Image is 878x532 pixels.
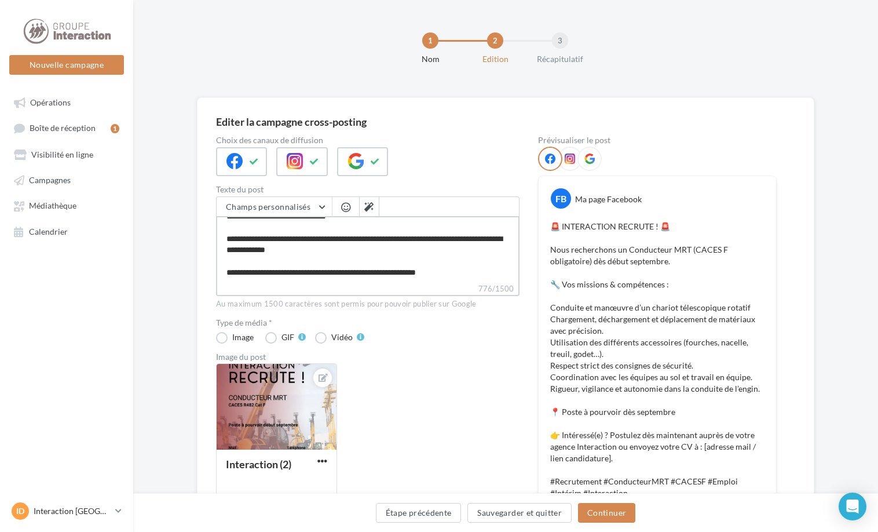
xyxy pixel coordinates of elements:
[538,136,777,144] div: Prévisualiser le post
[7,117,126,139] a: Boîte de réception1
[216,299,520,309] div: Au maximum 1500 caractères sont permis pour pouvoir publier sur Google
[575,194,642,205] div: Ma page Facebook
[34,505,111,517] p: Interaction [GEOGRAPHIC_DATA]
[9,500,124,522] a: ID Interaction [GEOGRAPHIC_DATA]
[111,124,119,133] div: 1
[232,333,254,341] div: Image
[551,188,571,209] div: FB
[458,53,532,65] div: Edition
[226,458,291,471] div: Interaction (2)
[281,333,294,341] div: GIF
[7,92,126,112] a: Opérations
[30,123,96,133] span: Boîte de réception
[216,353,520,361] div: Image du post
[578,503,635,523] button: Continuer
[7,144,126,165] a: Visibilité en ligne
[30,97,71,107] span: Opérations
[467,503,572,523] button: Sauvegarder et quitter
[7,221,126,242] a: Calendrier
[839,493,866,520] div: Open Intercom Messenger
[216,319,520,327] label: Type de média *
[393,53,467,65] div: Nom
[31,150,93,159] span: Visibilité en ligne
[16,505,24,517] span: ID
[331,333,353,341] div: Vidéo
[216,136,520,144] label: Choix des canaux de diffusion
[216,116,367,127] div: Editer la campagne cross-posting
[216,283,520,296] label: 776/1500
[422,32,438,49] div: 1
[7,195,126,216] a: Médiathèque
[226,202,310,212] span: Champs personnalisés
[376,503,462,523] button: Étape précédente
[217,197,332,217] button: Champs personnalisés
[550,221,764,499] p: 🚨 INTERACTION RECRUTE ! 🚨 Nous recherchons un Conducteur MRT (CACES F obligatoire) dès début sept...
[29,227,68,236] span: Calendrier
[487,32,503,49] div: 2
[552,32,568,49] div: 3
[7,169,126,190] a: Campagnes
[9,55,124,75] button: Nouvelle campagne
[523,53,597,65] div: Récapitulatif
[29,175,71,185] span: Campagnes
[216,185,520,194] label: Texte du post
[29,201,76,211] span: Médiathèque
